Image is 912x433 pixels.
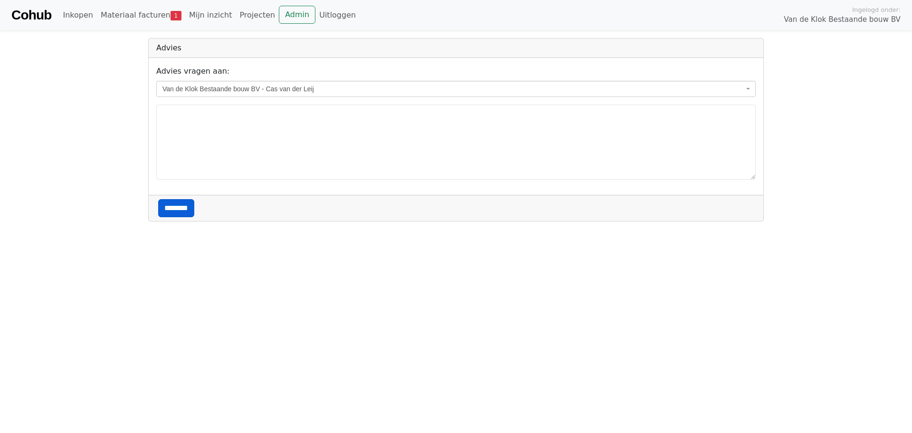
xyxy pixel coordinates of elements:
a: Uitloggen [315,6,360,25]
label: Advies vragen aan: [156,66,229,77]
a: Materiaal facturen1 [97,6,185,25]
span: Van de Klok Bestaande bouw BV - Cas van der Leij [162,84,744,94]
span: 1 [171,11,181,20]
a: Mijn inzicht [185,6,236,25]
a: Projecten [236,6,279,25]
span: Ingelogd onder: [852,5,901,14]
a: Cohub [11,4,51,27]
a: Admin [279,6,315,24]
span: Van de Klok Bestaande bouw BV [784,14,901,25]
div: Advies [149,38,763,58]
a: Inkopen [59,6,96,25]
span: Van de Klok Bestaande bouw BV - Cas van der Leij [156,81,756,97]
